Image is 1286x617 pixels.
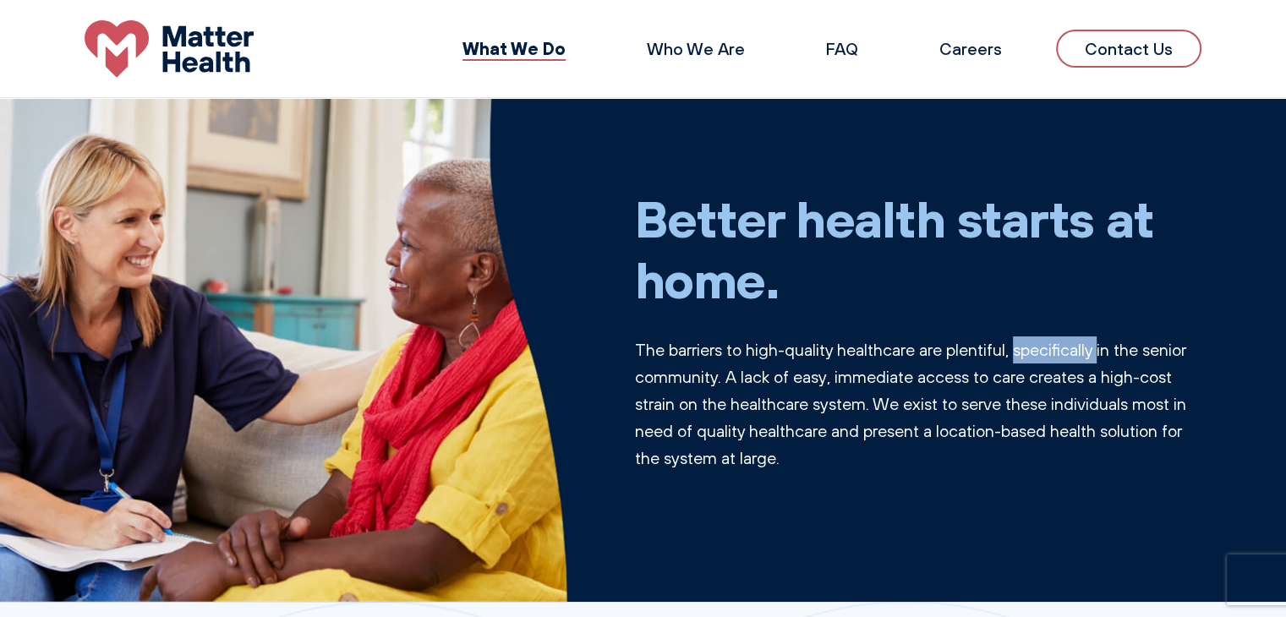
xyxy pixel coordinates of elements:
[462,37,566,59] a: What We Do
[1056,30,1201,68] a: Contact Us
[635,188,1202,309] h1: Better health starts at home.
[939,38,1002,59] a: Careers
[635,336,1202,472] p: The barriers to high-quality healthcare are plentiful, specifically in the senior community. A la...
[826,38,858,59] a: FAQ
[647,38,745,59] a: Who We Are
